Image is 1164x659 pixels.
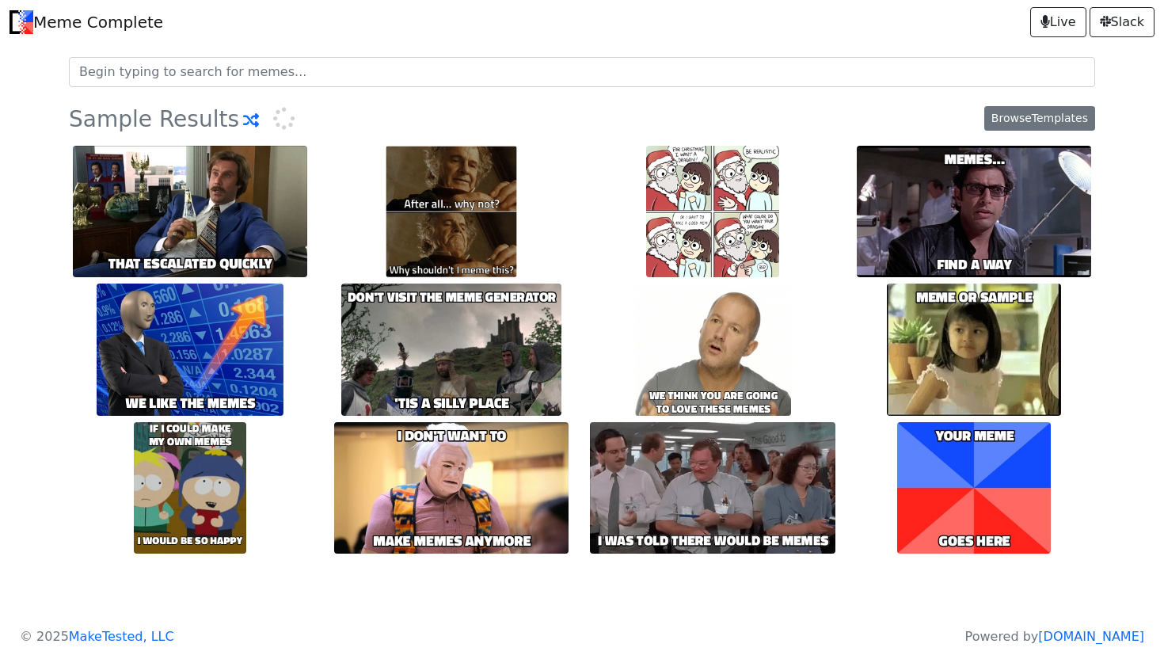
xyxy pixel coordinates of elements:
[134,422,246,554] img: i_would_be_so_happy.jpg
[1090,7,1154,37] a: Slack
[646,146,778,277] img: ok_i_want_to_make_a_good_meme.jpg
[69,106,295,133] h3: Sample Results
[341,284,561,415] img: 'tis_a_silly_place.jpg
[1100,13,1144,32] span: Slack
[991,112,1032,124] span: Browse
[1030,7,1086,37] a: Live
[20,627,174,646] p: © 2025
[69,57,1095,87] input: Begin typing to search for memes...
[857,146,1091,277] img: find_a_way.jpg
[386,146,517,277] img: Why_shouldn't_I_meme_this~q.jpg
[97,284,284,415] img: we_like_the_memes.jpg
[984,106,1095,131] a: BrowseTemplates
[73,146,307,277] img: that_escalated_quickly.jpg
[1040,13,1076,32] span: Live
[897,422,1051,554] img: goes_here.jpg
[887,284,1062,415] img: why_not_both~q.webp
[965,627,1144,646] p: Powered by
[10,10,33,34] img: Meme Complete
[334,422,569,554] img: make_memes_anymore.jpg
[69,629,174,644] a: MakeTested, LLC
[10,6,163,38] a: Meme Complete
[1038,629,1144,644] a: [DOMAIN_NAME]
[635,284,791,415] img: we_think_you_are_going_to_love_these_memes.jpg
[590,422,835,554] img: i_was_told_there_would_be_memes.webp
